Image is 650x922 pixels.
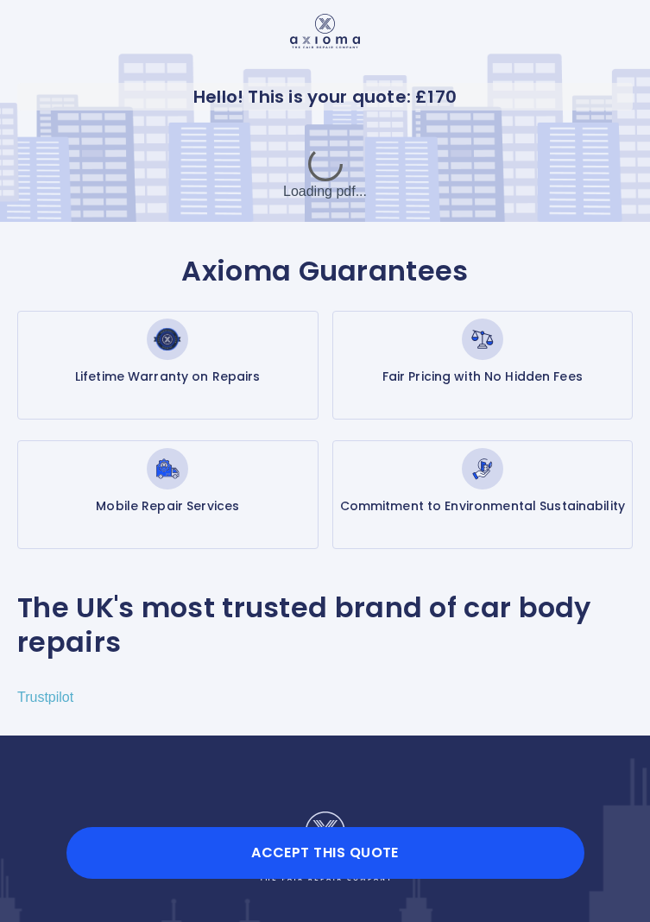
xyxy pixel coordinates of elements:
[17,590,633,660] p: The UK's most trusted brand of car body repairs
[147,319,188,360] img: Lifetime Warranty on Repairs
[256,811,395,881] img: Logo
[147,448,188,489] img: Mobile Repair Services
[75,367,261,386] p: Lifetime Warranty on Repairs
[340,496,626,515] p: Commitment to Environmental Sustainability
[17,690,73,704] a: Trustpilot
[290,14,360,48] img: Logo
[196,131,455,218] div: Loading pdf...
[96,496,239,515] p: Mobile Repair Services
[462,319,503,360] img: Fair Pricing with No Hidden Fees
[462,448,503,489] img: Commitment to Environmental Sustainability
[66,827,584,879] button: Accept this Quote
[382,367,583,386] p: Fair Pricing with No Hidden Fees
[17,83,633,111] p: Hello! This is your quote: £ 170
[17,252,633,290] p: Axioma Guarantees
